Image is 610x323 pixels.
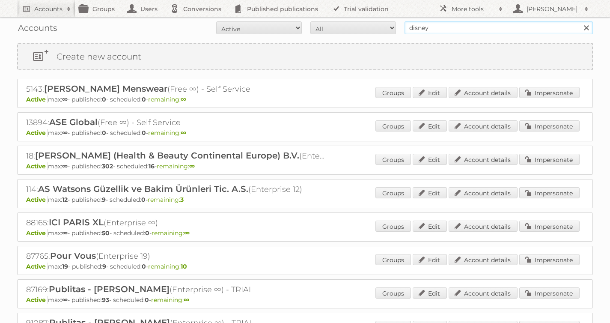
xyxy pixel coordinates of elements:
[35,150,299,161] span: [PERSON_NAME] (Health & Beauty Continental Europe) B.V.
[141,196,146,203] strong: 0
[44,84,167,94] span: [PERSON_NAME] Menswear
[375,120,411,132] a: Groups
[413,120,447,132] a: Edit
[26,184,326,195] h2: 114: (Enterprise 12)
[149,162,155,170] strong: 16
[26,162,48,170] span: Active
[148,263,187,270] span: remaining:
[102,129,106,137] strong: 0
[34,5,62,13] h2: Accounts
[413,154,447,165] a: Edit
[184,296,189,304] strong: ∞
[413,87,447,98] a: Edit
[519,187,580,198] a: Impersonate
[449,120,518,132] a: Account details
[62,96,68,103] strong: ∞
[62,263,68,270] strong: 19
[181,96,186,103] strong: ∞
[145,296,149,304] strong: 0
[26,96,48,103] span: Active
[142,96,146,103] strong: 0
[413,187,447,198] a: Edit
[102,229,110,237] strong: 50
[189,162,195,170] strong: ∞
[102,296,109,304] strong: 93
[26,284,326,295] h2: 87169: (Enterprise ∞) - TRIAL
[524,5,580,13] h2: [PERSON_NAME]
[26,296,48,304] span: Active
[519,87,580,98] a: Impersonate
[157,162,195,170] span: remaining:
[49,117,98,127] span: ASE Global
[102,162,113,170] strong: 302
[26,229,584,237] p: max: - published: - scheduled: -
[26,129,584,137] p: max: - published: - scheduled: -
[26,96,584,103] p: max: - published: - scheduled: -
[26,196,584,203] p: max: - published: - scheduled: -
[184,229,190,237] strong: ∞
[375,254,411,265] a: Groups
[62,129,68,137] strong: ∞
[375,87,411,98] a: Groups
[519,221,580,232] a: Impersonate
[26,84,326,95] h2: 5143: (Free ∞) - Self Service
[375,221,411,232] a: Groups
[449,254,518,265] a: Account details
[519,254,580,265] a: Impersonate
[26,129,48,137] span: Active
[375,187,411,198] a: Groups
[62,296,68,304] strong: ∞
[142,263,146,270] strong: 0
[413,254,447,265] a: Edit
[26,217,326,228] h2: 88165: (Enterprise ∞)
[26,162,584,170] p: max: - published: - scheduled: -
[26,117,326,128] h2: 13894: (Free ∞) - Self Service
[452,5,494,13] h2: More tools
[26,263,584,270] p: max: - published: - scheduled: -
[26,150,326,161] h2: 18: (Enterprise ∞)
[519,287,580,299] a: Impersonate
[102,96,106,103] strong: 0
[519,120,580,132] a: Impersonate
[449,287,518,299] a: Account details
[26,263,48,270] span: Active
[62,162,68,170] strong: ∞
[449,87,518,98] a: Account details
[413,287,447,299] a: Edit
[50,251,96,261] span: Pour Vous
[26,251,326,262] h2: 87765: (Enterprise 19)
[145,229,149,237] strong: 0
[38,184,248,194] span: AS Watsons Güzellik ve Bakim Ürünleri Tic. A.S.
[151,296,189,304] span: remaining:
[449,154,518,165] a: Account details
[142,129,146,137] strong: 0
[62,229,68,237] strong: ∞
[413,221,447,232] a: Edit
[49,217,104,227] span: ICI PARIS XL
[519,154,580,165] a: Impersonate
[102,196,106,203] strong: 9
[180,196,184,203] strong: 3
[148,196,184,203] span: remaining:
[449,187,518,198] a: Account details
[181,129,186,137] strong: ∞
[152,229,190,237] span: remaining:
[26,229,48,237] span: Active
[375,287,411,299] a: Groups
[148,129,186,137] span: remaining:
[148,96,186,103] span: remaining:
[26,196,48,203] span: Active
[102,263,106,270] strong: 9
[18,44,592,69] a: Create new account
[181,263,187,270] strong: 10
[375,154,411,165] a: Groups
[49,284,170,294] span: Publitas - [PERSON_NAME]
[26,296,584,304] p: max: - published: - scheduled: -
[449,221,518,232] a: Account details
[62,196,68,203] strong: 12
